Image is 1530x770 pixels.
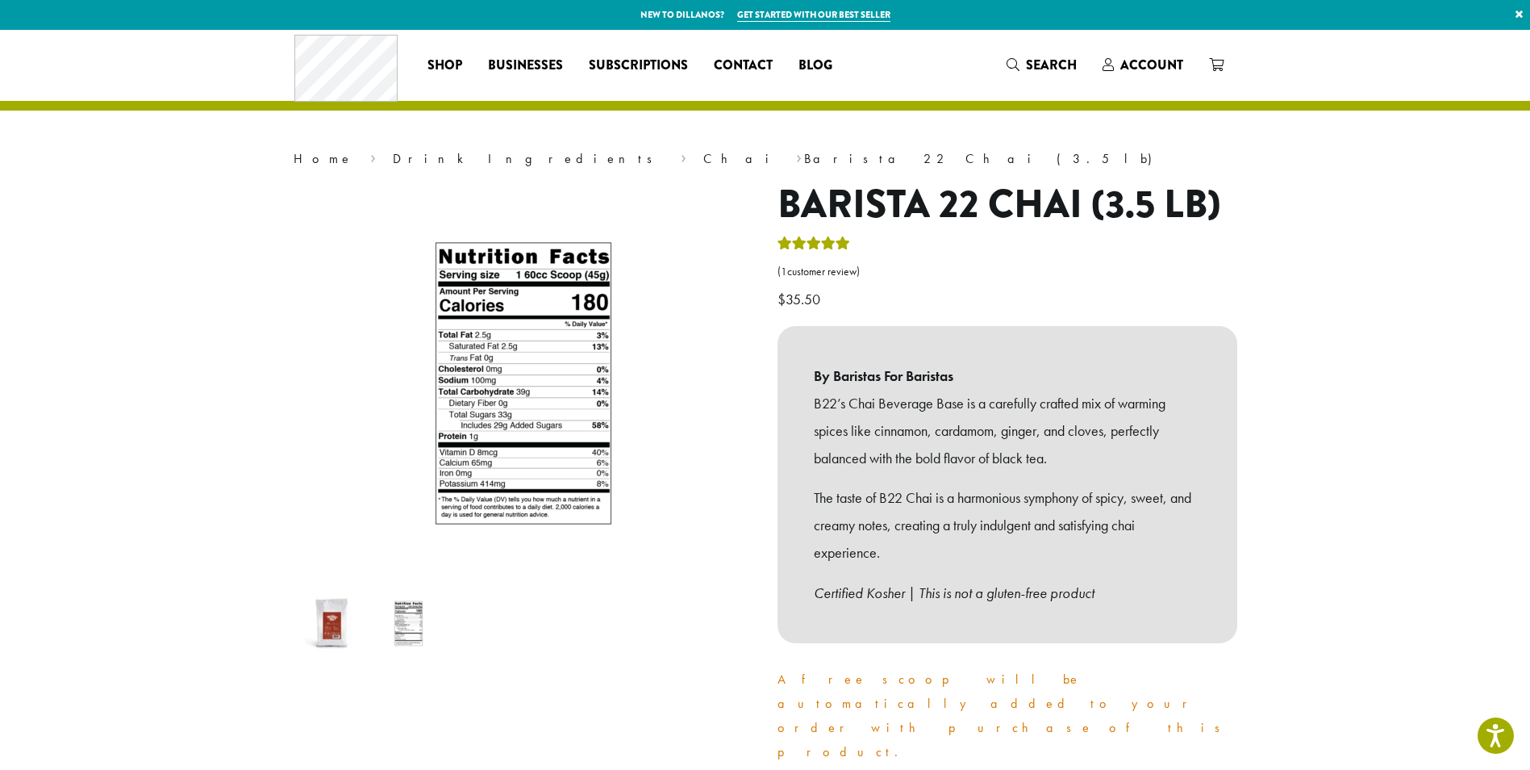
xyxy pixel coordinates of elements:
a: Get started with our best seller [737,8,890,22]
bdi: 35.50 [778,290,824,308]
span: Account [1120,56,1183,74]
span: › [796,144,802,169]
span: 1 [781,265,787,278]
span: Blog [798,56,832,76]
a: Home [294,150,353,167]
span: Subscriptions [589,56,688,76]
a: Search [994,52,1090,78]
a: Shop [415,52,475,78]
a: Drink Ingredients [393,150,663,167]
span: › [681,144,686,169]
span: Shop [427,56,462,76]
img: Barista 22 Chai (3.5 lb) - Image 2 [377,592,440,655]
span: $ [778,290,786,308]
p: B22’s Chai Beverage Base is a carefully crafted mix of warming spices like cinnamon, cardamom, gi... [814,390,1201,471]
p: The taste of B22 Chai is a harmonious symphony of spicy, sweet, and creamy notes, creating a trul... [814,484,1201,566]
img: B22 Powdered Mix Chai | Dillanos Coffee Roasters [300,592,364,655]
span: Contact [714,56,773,76]
span: Businesses [488,56,563,76]
span: › [370,144,376,169]
span: Search [1026,56,1077,74]
em: Certified Kosher | This is not a gluten-free product [814,584,1094,602]
a: A free scoop will be automatically added to your order with purchase of this product. [778,671,1231,760]
a: (1customer review) [778,264,1237,280]
b: By Baristas For Baristas [814,362,1201,390]
a: Chai [703,150,779,167]
nav: Breadcrumb [294,149,1237,169]
h1: Barista 22 Chai (3.5 lb) [778,182,1237,228]
div: Rated 5.00 out of 5 [778,234,850,258]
